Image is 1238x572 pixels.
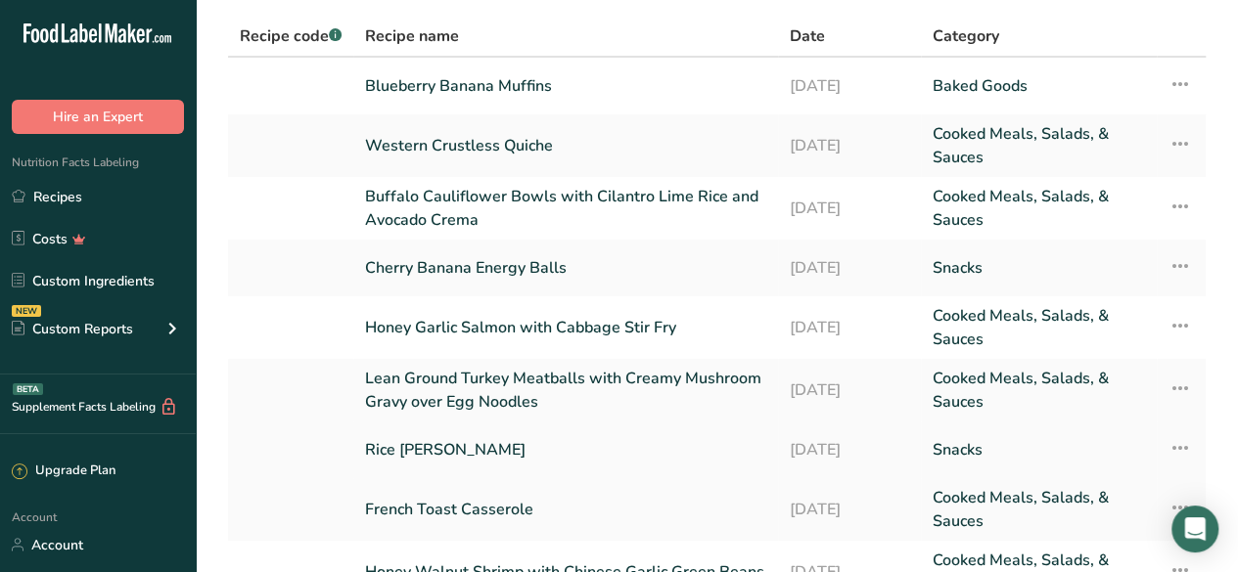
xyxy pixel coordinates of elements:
a: Blueberry Banana Muffins [365,66,766,107]
a: Cooked Meals, Salads, & Sauces [933,122,1145,169]
a: [DATE] [790,367,909,414]
a: [DATE] [790,185,909,232]
a: Cooked Meals, Salads, & Sauces [933,304,1145,351]
a: Western Crustless Quiche [365,122,766,169]
div: Upgrade Plan [12,462,115,481]
a: Baked Goods [933,66,1145,107]
a: [DATE] [790,304,909,351]
a: [DATE] [790,247,909,288]
a: Cooked Meals, Salads, & Sauces [933,486,1145,533]
button: Hire an Expert [12,100,184,134]
div: Open Intercom Messenger [1171,506,1218,552]
a: Cooked Meals, Salads, & Sauces [933,367,1145,414]
a: [DATE] [790,486,909,533]
div: Custom Reports [12,319,133,339]
a: Cooked Meals, Salads, & Sauces [933,185,1145,232]
a: French Toast Casserole [365,486,766,533]
a: Honey Garlic Salmon with Cabbage Stir Fry [365,304,766,351]
a: Snacks [933,247,1145,288]
a: Snacks [933,429,1145,470]
a: Cherry Banana Energy Balls [365,247,766,288]
div: BETA [13,383,43,395]
span: Date [790,24,825,48]
a: [DATE] [790,66,909,107]
a: [DATE] [790,122,909,169]
div: NEW [12,305,41,317]
a: Rice [PERSON_NAME] [365,429,766,470]
a: [DATE] [790,429,909,470]
a: Buffalo Cauliflower Bowls with Cilantro Lime Rice and Avocado Crema [365,185,766,232]
span: Recipe name [365,24,459,48]
span: Recipe code [240,25,342,47]
span: Category [933,24,999,48]
a: Lean Ground Turkey Meatballs with Creamy Mushroom Gravy over Egg Noodles [365,367,766,414]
